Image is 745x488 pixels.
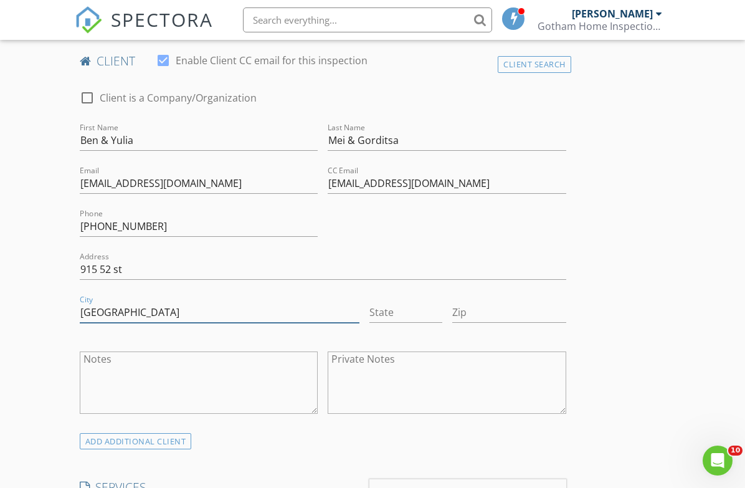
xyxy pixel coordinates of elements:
[176,54,368,67] label: Enable Client CC email for this inspection
[703,446,733,476] iframe: Intercom live chat
[75,17,213,43] a: SPECTORA
[538,20,662,32] div: Gotham Home Inspections LLC
[100,92,257,104] label: Client is a Company/Organization
[75,6,102,34] img: The Best Home Inspection Software - Spectora
[80,53,566,69] h4: client
[728,446,743,456] span: 10
[498,56,571,73] div: Client Search
[80,433,192,450] div: ADD ADDITIONAL client
[243,7,492,32] input: Search everything...
[111,6,213,32] span: SPECTORA
[572,7,653,20] div: [PERSON_NAME]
